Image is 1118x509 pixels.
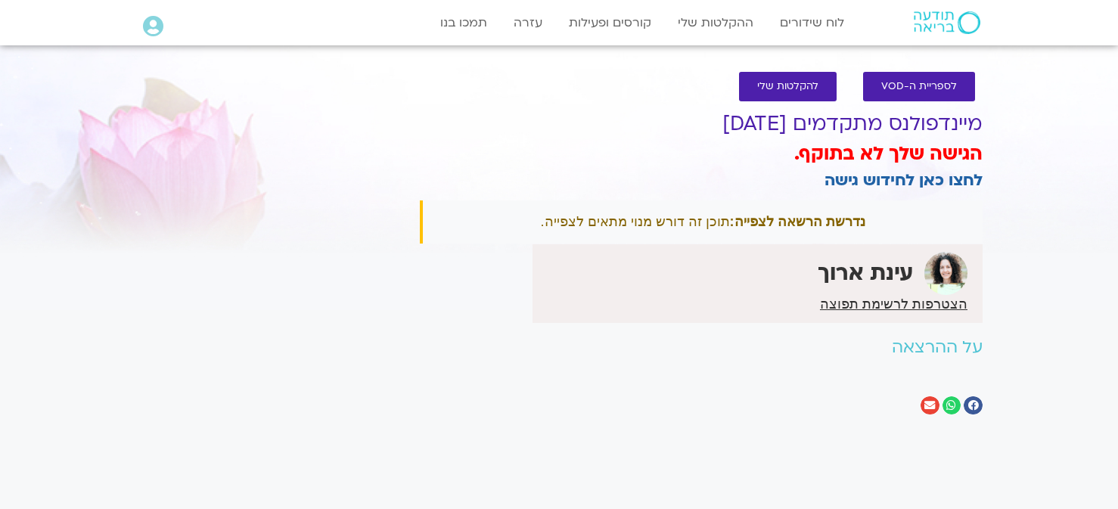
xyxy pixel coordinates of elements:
[670,8,761,37] a: ההקלטות שלי
[964,396,983,415] div: שיתוף ב facebook
[730,214,865,229] strong: נדרשת הרשאה לצפייה:
[739,72,837,101] a: להקלטות שלי
[757,81,818,92] span: להקלטות שלי
[914,11,980,34] img: תודעה בריאה
[921,396,939,415] div: שיתוף ב email
[863,72,975,101] a: לספריית ה-VOD
[420,113,983,135] h1: מיינדפולנס מתקדמים [DATE]
[820,297,967,311] a: הצטרפות לרשימת תפוצה
[772,8,852,37] a: לוח שידורים
[420,338,983,357] h2: על ההרצאה
[924,252,967,295] img: עינת ארוך
[420,200,983,244] div: תוכן זה דורש מנוי מתאים לצפייה.
[433,8,495,37] a: תמכו בנו
[818,259,913,287] strong: עינת ארוך
[943,396,961,415] div: שיתוף ב whatsapp
[561,8,659,37] a: קורסים ופעילות
[506,8,550,37] a: עזרה
[825,169,983,191] a: לחצו כאן לחידוש גישה
[420,141,983,167] h3: הגישה שלך לא בתוקף.
[881,81,957,92] span: לספריית ה-VOD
